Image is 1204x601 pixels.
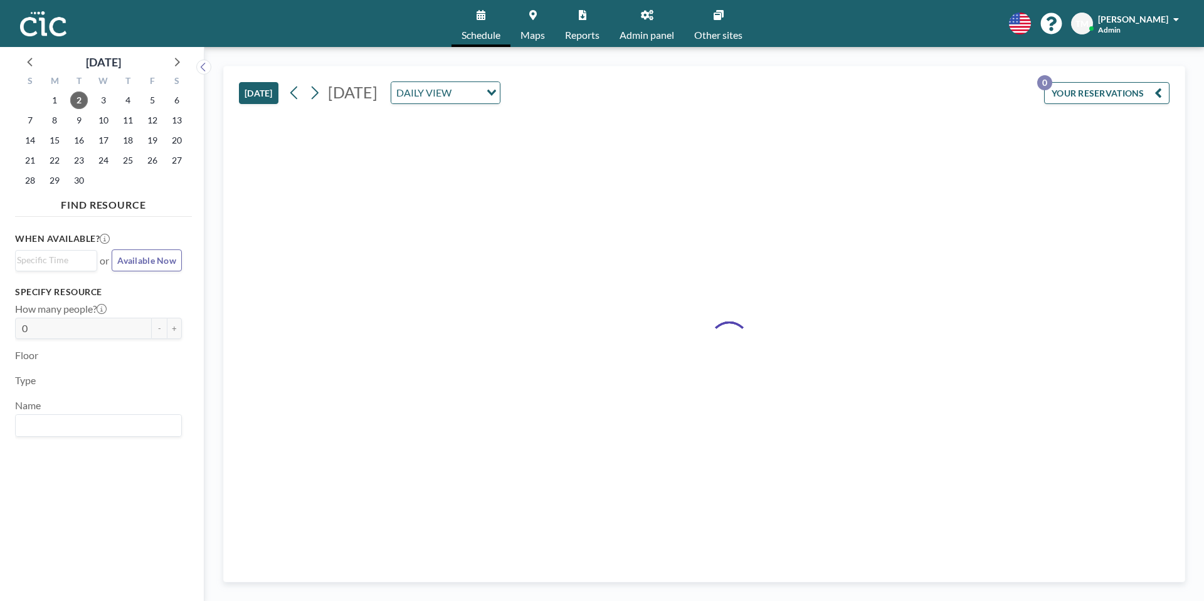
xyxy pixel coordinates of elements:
[462,30,500,40] span: Schedule
[46,112,63,129] span: Monday, September 8, 2025
[455,85,479,101] input: Search for option
[115,74,140,90] div: T
[43,74,67,90] div: M
[520,30,545,40] span: Maps
[70,172,88,189] span: Tuesday, September 30, 2025
[328,83,378,102] span: [DATE]
[620,30,674,40] span: Admin panel
[119,91,137,109] span: Thursday, September 4, 2025
[164,74,189,90] div: S
[694,30,742,40] span: Other sites
[95,112,112,129] span: Wednesday, September 10, 2025
[168,132,186,149] span: Saturday, September 20, 2025
[100,254,109,267] span: or
[21,112,39,129] span: Sunday, September 7, 2025
[1098,14,1168,24] span: [PERSON_NAME]
[1098,25,1121,34] span: Admin
[144,112,161,129] span: Friday, September 12, 2025
[67,74,92,90] div: T
[20,11,66,36] img: organization-logo
[70,132,88,149] span: Tuesday, September 16, 2025
[70,152,88,169] span: Tuesday, September 23, 2025
[1044,82,1170,104] button: YOUR RESERVATIONS0
[16,251,97,269] div: Search for option
[17,417,174,434] input: Search for option
[168,112,186,129] span: Saturday, September 13, 2025
[46,91,63,109] span: Monday, September 1, 2025
[70,91,88,109] span: Tuesday, September 2, 2025
[18,74,43,90] div: S
[391,82,500,103] div: Search for option
[21,152,39,169] span: Sunday, September 21, 2025
[565,30,599,40] span: Reports
[168,152,186,169] span: Saturday, September 27, 2025
[86,53,121,71] div: [DATE]
[152,318,167,339] button: -
[394,85,454,101] span: DAILY VIEW
[15,194,192,211] h4: FIND RESOURCE
[112,249,182,271] button: Available Now
[1075,18,1089,29] span: TM
[70,112,88,129] span: Tuesday, September 9, 2025
[119,112,137,129] span: Thursday, September 11, 2025
[144,132,161,149] span: Friday, September 19, 2025
[239,82,278,104] button: [DATE]
[16,415,181,436] div: Search for option
[119,132,137,149] span: Thursday, September 18, 2025
[95,152,112,169] span: Wednesday, September 24, 2025
[46,172,63,189] span: Monday, September 29, 2025
[15,374,36,387] label: Type
[15,286,182,298] h3: Specify resource
[21,132,39,149] span: Sunday, September 14, 2025
[21,172,39,189] span: Sunday, September 28, 2025
[15,349,38,362] label: Floor
[140,74,164,90] div: F
[95,91,112,109] span: Wednesday, September 3, 2025
[1037,75,1052,90] p: 0
[144,91,161,109] span: Friday, September 5, 2025
[117,255,176,266] span: Available Now
[119,152,137,169] span: Thursday, September 25, 2025
[144,152,161,169] span: Friday, September 26, 2025
[15,399,41,412] label: Name
[46,152,63,169] span: Monday, September 22, 2025
[167,318,182,339] button: +
[95,132,112,149] span: Wednesday, September 17, 2025
[46,132,63,149] span: Monday, September 15, 2025
[168,91,186,109] span: Saturday, September 6, 2025
[15,303,107,315] label: How many people?
[92,74,116,90] div: W
[17,253,90,267] input: Search for option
